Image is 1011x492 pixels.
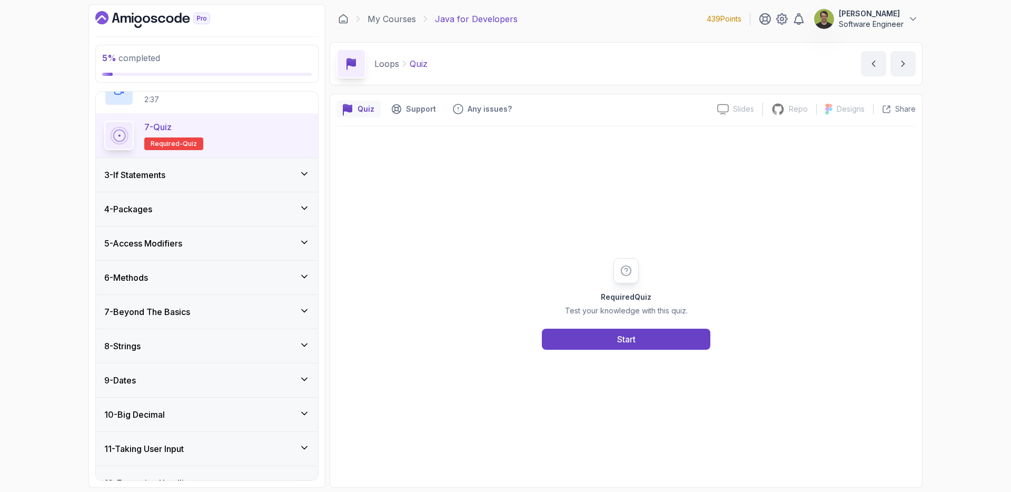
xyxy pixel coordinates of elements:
[104,169,165,181] h3: 3 - If Statements
[96,398,318,431] button: 10-Big Decimal
[102,53,116,63] span: 5 %
[151,140,183,148] span: Required-
[338,14,349,24] a: Dashboard
[96,227,318,260] button: 5-Access Modifiers
[104,340,141,352] h3: 8 - Strings
[104,271,148,284] h3: 6 - Methods
[104,477,194,489] h3: 12 - Exception Handling
[447,101,518,117] button: Feedback button
[565,306,688,316] p: Test your knowledge with this quiz.
[374,57,399,70] p: Loops
[707,14,741,24] p: 439 Points
[96,261,318,294] button: 6-Methods
[358,104,374,114] p: Quiz
[814,9,834,29] img: user profile image
[789,104,808,114] p: Repo
[104,121,310,150] button: 7-QuizRequired-quiz
[96,432,318,466] button: 11-Taking User Input
[861,51,886,76] button: previous content
[839,8,904,19] p: [PERSON_NAME]
[104,237,182,250] h3: 5 - Access Modifiers
[617,333,636,346] div: Start
[410,57,428,70] p: Quiz
[96,363,318,397] button: 9-Dates
[406,104,436,114] p: Support
[104,203,152,215] h3: 4 - Packages
[336,101,381,117] button: quiz button
[839,19,904,29] p: Software Engineer
[601,292,635,301] span: Required
[895,104,916,114] p: Share
[542,329,710,350] button: Start
[96,158,318,192] button: 3-If Statements
[104,408,165,421] h3: 10 - Big Decimal
[95,11,234,28] a: Dashboard
[104,374,136,387] h3: 9 - Dates
[814,8,918,29] button: user profile image[PERSON_NAME]Software Engineer
[873,104,916,114] button: Share
[96,295,318,329] button: 7-Beyond The Basics
[890,51,916,76] button: next content
[368,13,416,25] a: My Courses
[468,104,512,114] p: Any issues?
[104,442,184,455] h3: 11 - Taking User Input
[102,53,160,63] span: completed
[183,140,197,148] span: quiz
[96,192,318,226] button: 4-Packages
[565,292,688,302] h2: Quiz
[96,329,318,363] button: 8-Strings
[144,94,190,105] p: 2:37
[144,121,172,133] p: 7 - Quiz
[104,306,190,318] h3: 7 - Beyond The Basics
[733,104,754,114] p: Slides
[385,101,442,117] button: Support button
[435,13,518,25] p: Java for Developers
[837,104,865,114] p: Designs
